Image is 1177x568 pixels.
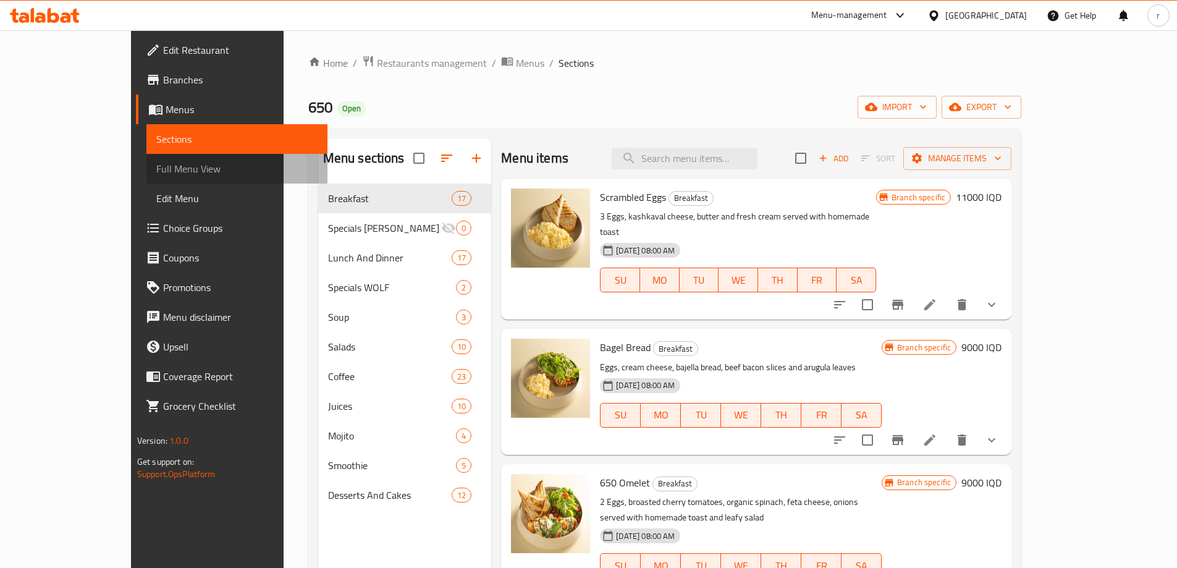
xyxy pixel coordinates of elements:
a: Restaurants management [362,55,487,71]
span: Manage items [913,151,1002,166]
span: Mojito [328,428,456,443]
span: WE [723,271,753,289]
div: Breakfast17 [318,184,492,213]
button: delete [947,290,977,320]
a: Menus [501,55,544,71]
h2: Menu sections [323,149,405,167]
span: Edit Menu [156,191,318,206]
span: Branch specific [892,342,956,354]
span: SA [846,406,877,424]
img: Bagel Bread [511,339,590,418]
span: Edit Restaurant [163,43,318,57]
span: 10 [452,341,471,353]
span: SU [605,271,635,289]
span: Breakfast [328,191,452,206]
h6: 9000 IQD [961,474,1002,491]
button: FR [801,403,842,428]
span: [DATE] 08:00 AM [611,245,680,256]
span: 5 [457,460,471,472]
button: SU [600,403,641,428]
div: Specials WOLF [328,280,456,295]
span: Specials [PERSON_NAME] [328,221,441,235]
span: FR [803,271,832,289]
div: Menu-management [811,8,887,23]
div: Coffee23 [318,362,492,391]
svg: Show Choices [984,433,999,447]
span: Breakfast [654,342,698,356]
span: 650 [308,93,332,121]
a: Branches [136,65,327,95]
div: Breakfast [653,341,698,356]
div: items [456,221,471,235]
span: 10 [452,401,471,412]
span: Branch specific [887,192,950,203]
button: Add section [462,143,491,173]
span: Add [817,151,850,166]
h6: 11000 IQD [956,189,1002,206]
button: TU [680,268,719,292]
button: delete [947,425,977,455]
span: Menus [166,102,318,117]
button: show more [977,425,1006,455]
span: export [951,100,1011,115]
button: Manage items [903,147,1011,170]
span: 17 [452,252,471,264]
div: items [452,191,471,206]
span: Salads [328,339,452,354]
span: Version: [137,433,167,449]
a: Home [308,56,348,70]
a: Edit Menu [146,184,327,213]
div: items [452,250,471,265]
a: Sections [146,124,327,154]
div: Open [337,101,366,116]
span: Grocery Checklist [163,399,318,413]
div: Lunch And Dinner [328,250,452,265]
span: Breakfast [669,191,713,205]
li: / [353,56,357,70]
span: Open [337,103,366,114]
span: Select all sections [406,145,432,171]
span: SA [842,271,871,289]
div: Specials Luna [328,221,441,235]
div: Breakfast [652,477,698,491]
span: Select section first [853,149,903,168]
button: import [858,96,937,119]
span: Choice Groups [163,221,318,235]
span: TU [685,271,714,289]
nav: breadcrumb [308,55,1022,71]
span: Soup [328,310,456,324]
button: Branch-specific-item [883,425,913,455]
span: WE [726,406,756,424]
span: Select to update [854,427,880,453]
span: Promotions [163,280,318,295]
span: Desserts And Cakes [328,488,452,502]
span: Coverage Report [163,369,318,384]
div: items [456,458,471,473]
button: MO [640,268,680,292]
span: 0 [457,223,471,234]
h6: 9000 IQD [961,339,1002,356]
div: Juices [328,399,452,413]
span: TU [686,406,716,424]
a: Support.OpsPlatform [137,466,216,482]
div: items [452,488,471,502]
span: MO [645,271,675,289]
button: export [942,96,1021,119]
span: [DATE] 08:00 AM [611,530,680,542]
span: Menu disclaimer [163,310,318,324]
span: [DATE] 08:00 AM [611,379,680,391]
input: search [612,148,757,169]
button: Add [814,149,853,168]
button: MO [641,403,681,428]
a: Menus [136,95,327,124]
span: Select to update [854,292,880,318]
span: Smoothie [328,458,456,473]
span: Upsell [163,339,318,354]
span: 4 [457,430,471,442]
span: 12 [452,490,471,501]
button: show more [977,290,1006,320]
button: TH [761,403,801,428]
